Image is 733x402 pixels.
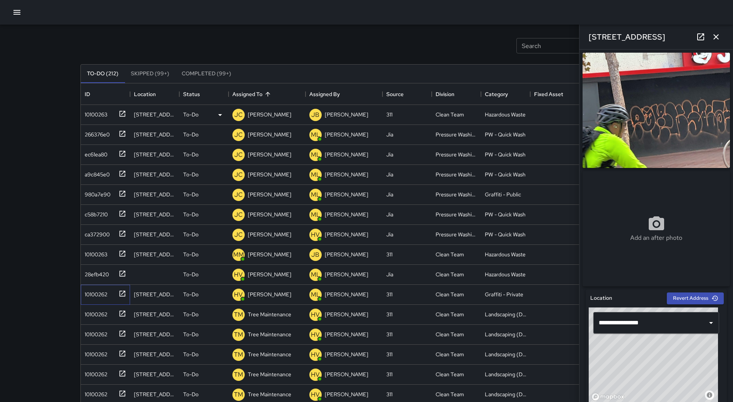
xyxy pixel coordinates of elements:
[325,251,368,258] p: [PERSON_NAME]
[248,251,291,258] p: [PERSON_NAME]
[234,130,243,140] p: JC
[325,291,368,298] p: [PERSON_NAME]
[386,351,392,358] div: 311
[436,83,454,105] div: Division
[234,110,243,120] p: JC
[134,370,175,378] div: 460 Natoma Street
[183,131,199,138] p: To-Do
[325,171,368,178] p: [PERSON_NAME]
[82,387,107,398] div: 10100262
[175,65,237,83] button: Completed (99+)
[134,191,175,198] div: 1073 Market Street
[485,191,521,198] div: Graffiti - Public
[232,83,262,105] div: Assigned To
[183,171,199,178] p: To-Do
[82,347,107,358] div: 10100262
[325,211,368,218] p: [PERSON_NAME]
[134,251,175,258] div: 1115 Market Street
[82,228,110,238] div: ca372900
[386,311,392,318] div: 311
[248,311,291,318] p: Tree Maintenance
[325,370,368,378] p: [PERSON_NAME]
[134,231,175,238] div: 93 10th Street
[82,208,108,218] div: c58b7210
[325,390,368,398] p: [PERSON_NAME]
[485,171,526,178] div: PW - Quick Wash
[432,83,481,105] div: Division
[485,83,508,105] div: Category
[481,83,530,105] div: Category
[485,390,526,398] div: Landscaping (DG & Weeds)
[436,331,464,338] div: Clean Team
[311,310,320,319] p: HV
[134,351,175,358] div: 479 Natoma Street
[485,291,523,298] div: Graffiti - Private
[436,271,464,278] div: Clean Team
[183,390,199,398] p: To-Do
[134,151,175,158] div: 944 Market Street
[82,267,109,278] div: 28efb420
[485,131,526,138] div: PW - Quick Wash
[82,307,107,318] div: 10100262
[248,331,291,338] p: Tree Maintenance
[485,331,526,338] div: Landscaping (DG & Weeds)
[386,111,392,118] div: 311
[386,151,393,158] div: Jia
[248,111,291,118] p: [PERSON_NAME]
[81,83,130,105] div: ID
[82,168,110,178] div: a9c845e0
[81,65,125,83] button: To-Do (212)
[183,111,199,118] p: To-Do
[248,390,291,398] p: Tree Maintenance
[183,271,199,278] p: To-Do
[436,351,464,358] div: Clean Team
[134,211,175,218] div: 44 9th Street
[234,390,243,399] p: TM
[183,211,199,218] p: To-Do
[325,311,368,318] p: [PERSON_NAME]
[134,291,175,298] div: 936 Market Street
[234,330,243,339] p: TM
[311,230,320,239] p: HV
[134,83,156,105] div: Location
[234,350,243,359] p: TM
[311,370,320,379] p: HV
[386,83,404,105] div: Source
[386,171,393,178] div: Jia
[248,271,291,278] p: [PERSON_NAME]
[436,231,477,238] div: Pressure Washing
[262,89,273,100] button: Sort
[436,131,477,138] div: Pressure Washing
[436,171,477,178] div: Pressure Washing
[534,83,563,105] div: Fixed Asset
[311,250,319,259] p: JB
[311,190,320,199] p: ML
[485,271,526,278] div: Hazardous Waste
[325,111,368,118] p: [PERSON_NAME]
[234,270,243,279] p: HV
[179,83,229,105] div: Status
[386,390,392,398] div: 311
[311,270,320,279] p: ML
[82,148,107,158] div: ec61ea80
[485,351,526,358] div: Landscaping (DG & Weeds)
[82,108,107,118] div: 10100263
[485,251,526,258] div: Hazardous Waste
[234,230,243,239] p: JC
[248,171,291,178] p: [PERSON_NAME]
[134,111,175,118] div: 1258 Mission Street
[134,171,175,178] div: 1098a Market Street
[130,83,179,105] div: Location
[382,83,432,105] div: Source
[183,351,199,358] p: To-Do
[229,83,306,105] div: Assigned To
[386,131,393,138] div: Jia
[183,331,199,338] p: To-Do
[311,290,320,299] p: ML
[311,330,320,339] p: HV
[485,211,526,218] div: PW - Quick Wash
[248,191,291,198] p: [PERSON_NAME]
[386,231,393,238] div: Jia
[436,311,464,318] div: Clean Team
[485,151,526,158] div: PW - Quick Wash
